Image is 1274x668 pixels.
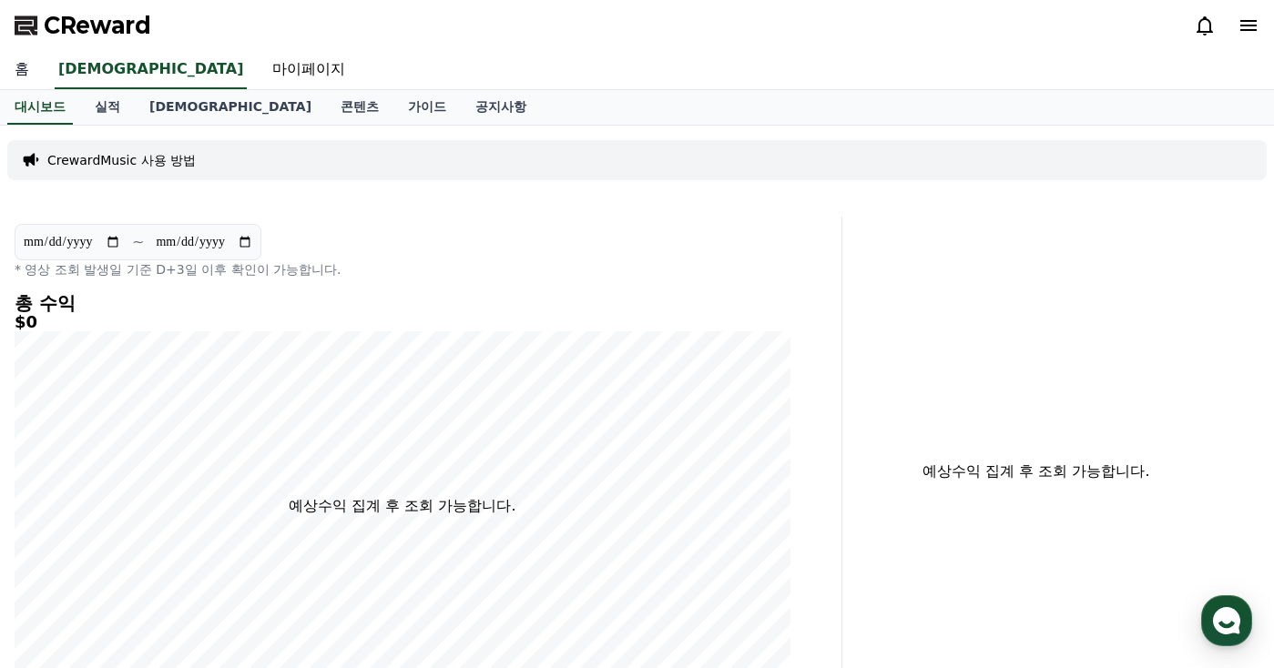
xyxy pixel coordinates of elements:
[15,293,790,313] h4: 총 수익
[235,517,350,562] a: 설정
[55,51,247,89] a: [DEMOGRAPHIC_DATA]
[15,313,790,331] h5: $0
[289,495,515,517] p: 예상수익 집계 후 조회 가능합니다.
[167,545,189,560] span: 대화
[15,260,790,278] p: * 영상 조회 발생일 기준 D+3일 이후 확인이 가능합니다.
[15,11,151,40] a: CReward
[57,544,68,559] span: 홈
[132,231,144,253] p: ~
[326,90,393,125] a: 콘텐츠
[120,517,235,562] a: 대화
[5,517,120,562] a: 홈
[258,51,360,89] a: 마이페이지
[7,90,73,125] a: 대시보드
[281,544,303,559] span: 설정
[135,90,326,125] a: [DEMOGRAPHIC_DATA]
[857,461,1216,482] p: 예상수익 집계 후 조회 가능합니다.
[393,90,461,125] a: 가이드
[461,90,541,125] a: 공지사항
[44,11,151,40] span: CReward
[80,90,135,125] a: 실적
[47,151,196,169] a: CrewardMusic 사용 방법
